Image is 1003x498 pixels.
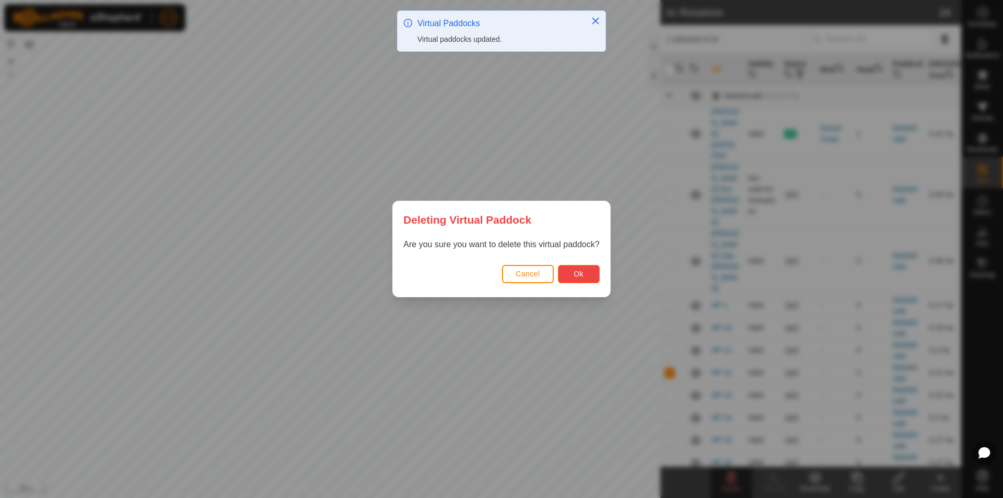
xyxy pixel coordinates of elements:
div: Virtual paddocks updated. [417,34,580,45]
span: Cancel [516,270,540,278]
span: Deleting Virtual Paddock [403,212,531,228]
span: Ok [574,270,584,278]
button: Ok [558,265,600,283]
p: Are you sure you want to delete this virtual paddock? [403,238,599,251]
div: Virtual Paddocks [417,17,580,30]
button: Close [588,14,603,28]
button: Cancel [502,265,554,283]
